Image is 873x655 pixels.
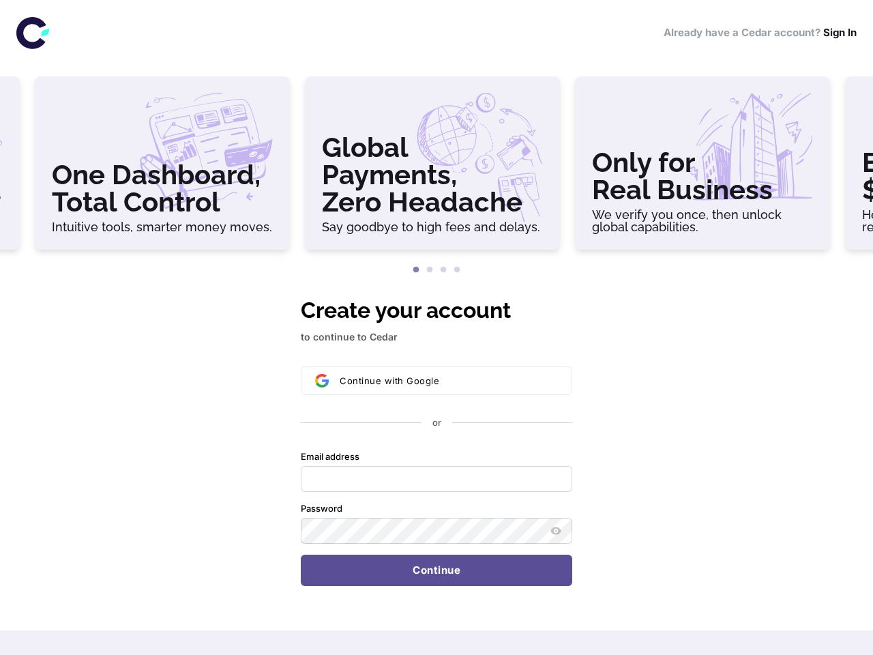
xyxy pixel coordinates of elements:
h1: Create your account [301,294,572,327]
button: 1 [409,263,423,277]
button: Show password [548,523,564,539]
label: Password [301,503,342,515]
button: Continue [301,555,572,586]
h6: Say goodbye to high fees and delays. [322,221,543,233]
p: or [432,417,441,429]
a: Sign In [823,26,857,39]
img: Sign in with Google [315,374,329,388]
button: 2 [423,263,436,277]
p: to continue to Cedar [301,330,572,345]
h3: Only for Real Business [592,149,813,203]
label: Email address [301,451,359,463]
span: Continue with Google [340,375,439,386]
h3: One Dashboard, Total Control [52,161,273,216]
button: 4 [450,263,464,277]
h6: Already have a Cedar account? [664,25,857,41]
h3: Global Payments, Zero Headache [322,134,543,216]
h6: We verify you once, then unlock global capabilities. [592,209,813,233]
button: 3 [436,263,450,277]
h6: Intuitive tools, smarter money moves. [52,221,273,233]
button: Sign in with GoogleContinue with Google [301,366,572,395]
